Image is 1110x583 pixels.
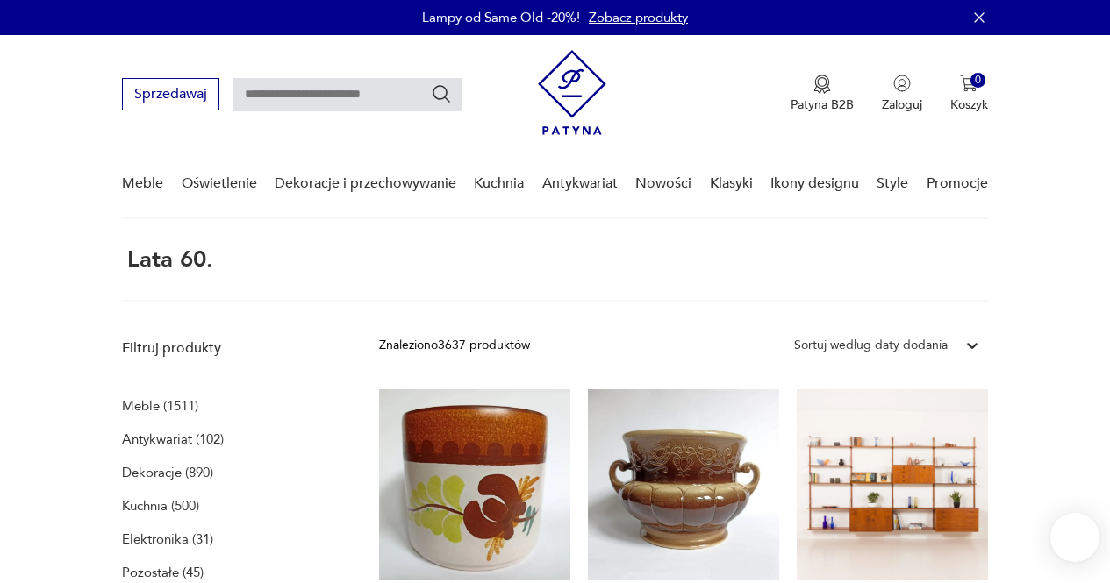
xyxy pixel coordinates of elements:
[122,427,224,451] a: Antykwariat (102)
[122,247,213,272] h1: lata 60.
[122,150,163,217] a: Meble
[122,460,213,485] a: Dekoracje (890)
[950,75,988,113] button: 0Koszyk
[813,75,831,94] img: Ikona medalu
[542,150,618,217] a: Antykwariat
[538,50,606,135] img: Patyna - sklep z meblami i dekoracjami vintage
[589,9,688,26] a: Zobacz produkty
[379,336,530,355] div: Znaleziono 3637 produktów
[422,9,580,26] p: Lampy od Same Old -20%!
[960,75,978,92] img: Ikona koszyka
[122,89,219,102] a: Sprzedawaj
[275,150,456,217] a: Dekoracje i przechowywanie
[877,150,908,217] a: Style
[791,96,854,113] p: Patyna B2B
[770,150,859,217] a: Ikony designu
[122,78,219,110] button: Sprzedawaj
[474,150,524,217] a: Kuchnia
[122,394,198,418] a: Meble (1511)
[791,75,854,113] a: Ikona medaluPatyna B2B
[710,150,753,217] a: Klasyki
[122,494,199,518] a: Kuchnia (500)
[794,336,948,355] div: Sortuj według daty dodania
[182,150,257,217] a: Oświetlenie
[791,75,854,113] button: Patyna B2B
[882,96,922,113] p: Zaloguj
[893,75,911,92] img: Ikonka użytkownika
[635,150,691,217] a: Nowości
[970,73,985,88] div: 0
[882,75,922,113] button: Zaloguj
[431,83,452,104] button: Szukaj
[122,338,337,358] p: Filtruj produkty
[1050,513,1099,562] iframe: Smartsupp widget button
[950,96,988,113] p: Koszyk
[122,527,213,551] a: Elektronika (31)
[927,150,988,217] a: Promocje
